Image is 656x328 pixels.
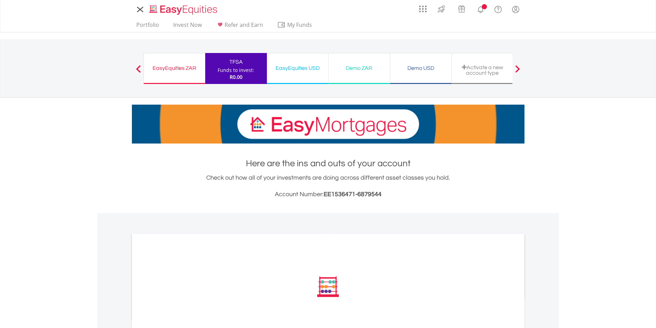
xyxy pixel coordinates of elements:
div: Funds to invest: [218,67,254,74]
div: Demo USD [394,63,447,73]
a: My Profile [507,2,524,17]
a: FAQ's and Support [489,2,507,15]
a: Portfolio [134,21,162,32]
div: EasyEquities USD [271,63,324,73]
div: TFSA [209,57,263,67]
img: EasyMortage Promotion Banner [132,105,524,144]
a: Vouchers [451,2,472,14]
h1: Here are the ins and outs of your account [132,157,524,170]
div: Demo ZAR [333,63,386,73]
span: R0.00 [230,74,242,80]
a: AppsGrid [415,2,431,13]
h3: Account Number: [132,190,524,199]
img: EasyEquities_Logo.png [148,4,220,15]
img: thrive-v2.svg [436,3,447,14]
div: Check out how all of your investments are doing across different asset classes you hold. [132,173,524,199]
span: My Funds [277,20,322,29]
a: Invest Now [170,21,205,32]
span: EE1536471-6879544 [324,191,382,198]
img: grid-menu-icon.svg [419,5,427,13]
a: Notifications [472,2,489,15]
a: Home page [147,2,220,15]
img: vouchers-v2.svg [456,3,467,14]
div: EasyEquities ZAR [148,63,201,73]
a: Refer and Earn [213,21,266,32]
div: Activate a new account type [456,64,509,76]
span: Refer and Earn [225,21,263,29]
